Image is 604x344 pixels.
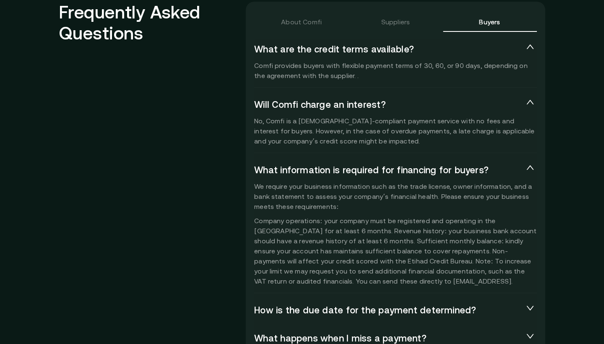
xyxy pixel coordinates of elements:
[281,17,322,27] div: About Comfi
[526,332,535,340] span: collapsed
[254,159,537,181] div: What information is required for financing for buyers?
[479,17,500,27] div: Buyers
[254,39,537,60] div: What are the credit terms available?
[254,181,537,286] p: We require your business information such as the trade license, owner information, and a bank sta...
[254,94,537,116] div: Will Comfi charge an interest?
[526,304,535,312] span: collapsed
[526,98,535,107] span: expanded
[254,300,537,321] div: How is the due date for the payment determined?
[254,164,523,176] span: What information is required for financing for buyers?
[254,60,537,81] p: Comfi provides buyers with flexible payment terms of 30, 60, or 90 days, depending on the agreeme...
[381,17,410,27] div: Suppliers
[526,43,535,51] span: expanded
[254,116,537,146] p: No, Comfi is a [DEMOGRAPHIC_DATA]-compliant payment service with no fees and interest for buyers....
[526,164,535,172] span: expanded
[254,99,523,111] span: Will Comfi charge an interest?
[254,44,523,55] span: What are the credit terms available?
[254,305,523,316] span: How is the due date for the payment determined?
